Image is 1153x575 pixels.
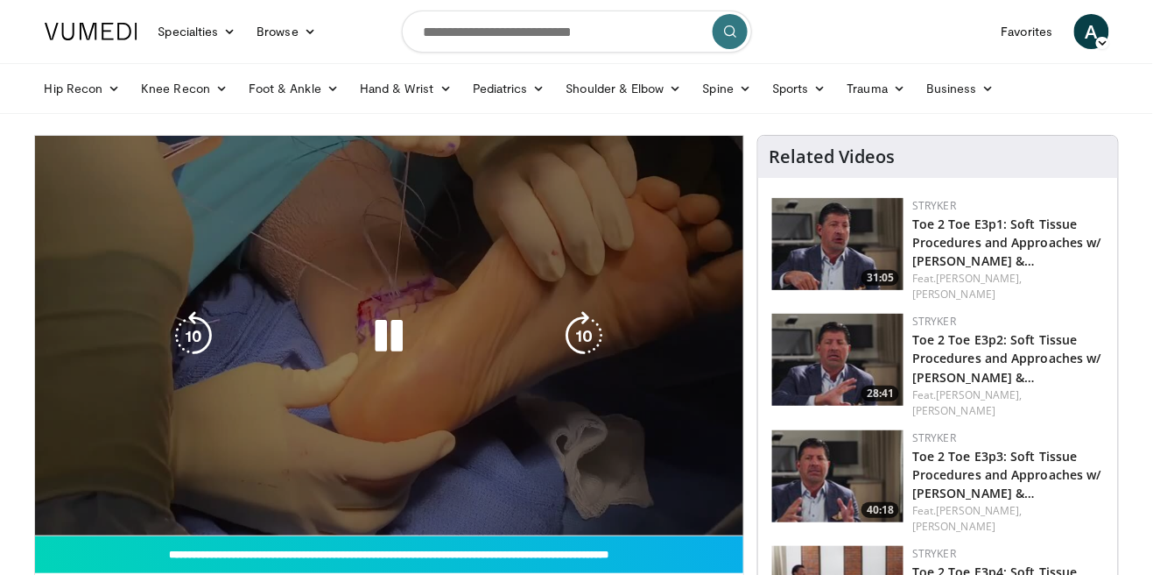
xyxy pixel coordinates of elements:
[693,71,762,106] a: Spine
[912,448,1102,501] a: Toe 2 Toe E3p3: Soft Tissue Procedures and Approaches w/ [PERSON_NAME] &…
[912,287,995,302] a: [PERSON_NAME]
[1074,14,1109,49] a: A
[148,14,247,49] a: Specialties
[772,198,903,290] img: 5a24c186-d7fd-471e-9a81-cffed9b91a88.150x105_q85_crop-smart_upscale.jpg
[912,430,956,445] a: Stryker
[912,519,995,534] a: [PERSON_NAME]
[916,71,1005,106] a: Business
[402,11,752,53] input: Search topics, interventions
[912,331,1102,385] a: Toe 2 Toe E3p2: Soft Tissue Procedures and Approaches w/ [PERSON_NAME] &…
[937,387,1023,402] a: [PERSON_NAME],
[912,503,1104,535] div: Feat.
[772,314,903,406] a: 28:41
[772,430,903,522] img: ff7741fe-de8d-4c97-8847-d5564e318ff5.150x105_q85_crop-smart_upscale.jpg
[556,71,693,106] a: Shoulder & Elbow
[912,216,1102,269] a: Toe 2 Toe E3p1: Soft Tissue Procedures and Approaches w/ [PERSON_NAME] &…
[912,314,956,329] a: Stryker
[762,71,837,106] a: Sports
[837,71,917,106] a: Trauma
[238,71,349,106] a: Foot & Ankle
[861,502,899,518] span: 40:18
[462,71,556,106] a: Pediatrics
[861,270,899,286] span: 31:05
[772,430,903,522] a: 40:18
[772,314,903,406] img: 42cec133-4c10-4aac-b10b-ca9e8ff2a38f.150x105_q85_crop-smart_upscale.jpg
[35,136,744,536] video-js: Video Player
[861,386,899,401] span: 28:41
[349,71,462,106] a: Hand & Wrist
[991,14,1064,49] a: Favorites
[937,271,1023,286] a: [PERSON_NAME],
[937,503,1023,518] a: [PERSON_NAME],
[130,71,238,106] a: Knee Recon
[912,546,956,561] a: Stryker
[912,403,995,418] a: [PERSON_NAME]
[912,271,1104,302] div: Feat.
[246,14,327,49] a: Browse
[772,198,903,290] a: 31:05
[912,387,1104,419] div: Feat.
[769,146,895,167] h4: Related Videos
[912,198,956,213] a: Stryker
[34,71,131,106] a: Hip Recon
[45,23,137,40] img: VuMedi Logo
